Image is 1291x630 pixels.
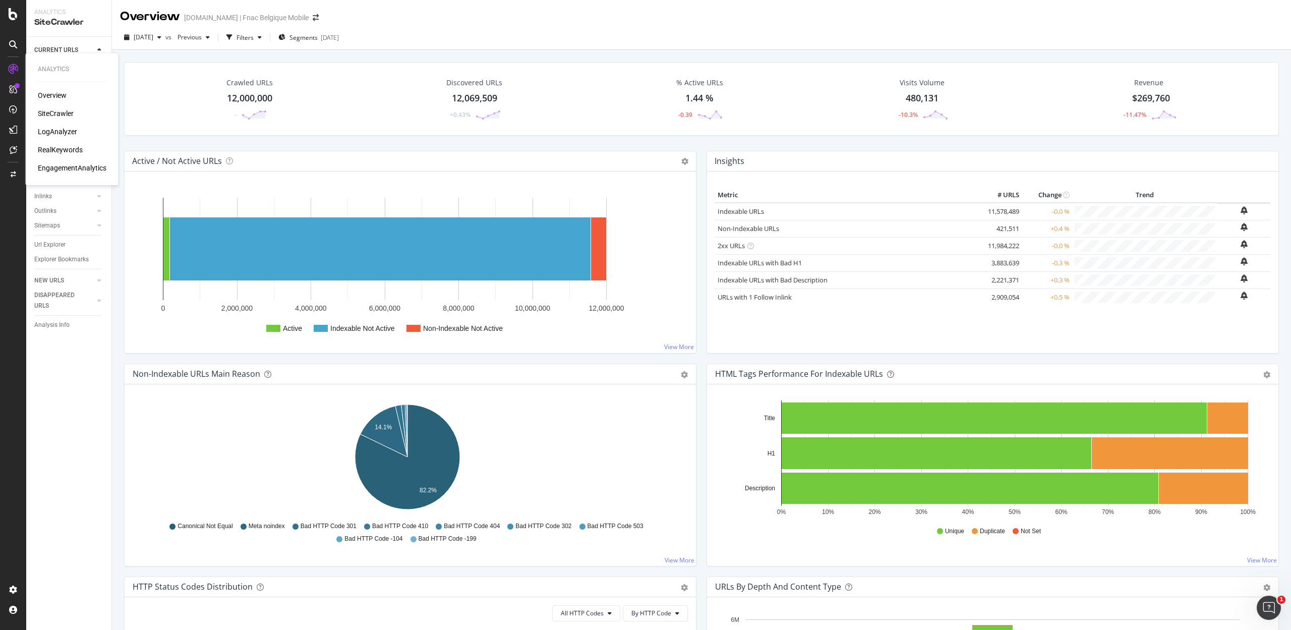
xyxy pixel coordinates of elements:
[289,33,318,42] span: Segments
[446,78,502,88] div: Discovered URLs
[552,605,620,621] button: All HTTP Codes
[444,522,500,531] span: Bad HTTP Code 404
[420,487,437,494] text: 82.2%
[715,154,744,168] h4: Insights
[38,163,106,173] div: EngagementAnalytics
[369,304,400,312] text: 6,000,000
[980,527,1005,536] span: Duplicate
[1022,188,1072,203] th: Change
[34,290,85,311] div: DISAPPEARED URLS
[715,582,841,592] div: URLs by Depth and Content Type
[34,191,94,202] a: Inlinks
[718,207,764,216] a: Indexable URLs
[226,78,273,88] div: Crawled URLs
[1134,78,1163,88] span: Revenue
[981,271,1022,289] td: 2,221,371
[945,527,964,536] span: Unique
[764,415,776,422] text: Title
[161,304,165,312] text: 0
[777,508,786,516] text: 0%
[173,33,202,41] span: Previous
[962,508,974,516] text: 40%
[718,293,792,302] a: URLs with 1 Follow Inlink
[173,29,214,45] button: Previous
[222,29,266,45] button: Filters
[133,188,687,345] svg: A chart.
[1022,237,1072,254] td: -0.0 %
[452,92,497,105] div: 12,069,509
[38,108,74,119] a: SiteCrawler
[1148,508,1160,516] text: 80%
[1102,508,1114,516] text: 70%
[1263,371,1270,378] div: gear
[423,324,503,332] text: Non-Indexable Not Active
[745,485,775,492] text: Description
[822,508,834,516] text: 10%
[330,324,395,332] text: Indexable Not Active
[664,342,694,351] a: View More
[681,371,688,378] div: gear
[1021,527,1041,536] span: Not Set
[34,206,56,216] div: Outlinks
[419,535,477,543] span: Bad HTTP Code -199
[34,290,94,311] a: DISAPPEARED URLS
[1241,257,1248,265] div: bell-plus
[34,191,52,202] div: Inlinks
[344,535,402,543] span: Bad HTTP Code -104
[1263,584,1270,591] div: gear
[34,240,66,250] div: Url Explorer
[981,289,1022,306] td: 2,909,054
[34,45,94,55] a: CURRENT URLS
[1022,271,1072,289] td: +0.3 %
[715,400,1264,518] svg: A chart.
[301,522,357,531] span: Bad HTTP Code 301
[665,556,694,564] a: View More
[38,65,106,74] div: Analytics
[34,254,104,265] a: Explorer Bookmarks
[623,605,688,621] button: By HTTP Code
[38,90,67,100] a: Overview
[681,584,688,591] div: gear
[981,203,1022,220] td: 11,578,489
[120,8,180,25] div: Overview
[868,508,881,516] text: 20%
[1055,508,1067,516] text: 60%
[295,304,326,312] text: 4,000,000
[237,33,254,42] div: Filters
[685,92,714,105] div: 1.44 %
[450,110,471,119] div: +0.43%
[1257,596,1281,620] iframe: Intercom live chat
[981,188,1022,203] th: # URLS
[678,110,692,119] div: -0.39
[443,304,474,312] text: 8,000,000
[900,78,945,88] div: Visits Volume
[981,220,1022,237] td: 421,511
[676,78,723,88] div: % Active URLs
[283,324,302,332] text: Active
[184,13,309,23] div: [DOMAIN_NAME] | Fnac Belgique Mobile
[38,127,77,137] div: LogAnalyzer
[313,14,319,21] div: arrow-right-arrow-left
[133,400,682,518] div: A chart.
[515,522,571,531] span: Bad HTTP Code 302
[34,240,104,250] a: Url Explorer
[515,304,550,312] text: 10,000,000
[165,33,173,41] span: vs
[375,424,392,431] text: 14.1%
[718,224,779,233] a: Non-Indexable URLs
[34,8,103,17] div: Analytics
[1240,508,1256,516] text: 100%
[981,254,1022,271] td: 3,883,639
[1022,203,1072,220] td: -0.0 %
[715,188,981,203] th: Metric
[718,275,828,284] a: Indexable URLs with Bad Description
[132,154,222,168] h4: Active / Not Active URLs
[1022,289,1072,306] td: +0.5 %
[1241,223,1248,231] div: bell-plus
[34,45,78,55] div: CURRENT URLS
[1124,110,1146,119] div: -11.47%
[234,110,237,119] div: -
